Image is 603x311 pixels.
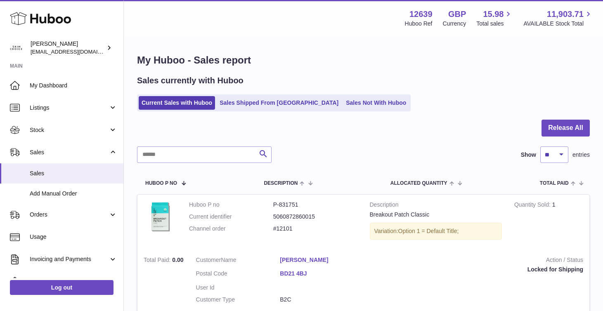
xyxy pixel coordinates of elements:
span: 0.00 [172,257,183,263]
div: Currency [443,20,466,28]
span: Sales [30,170,117,177]
dt: Customer Type [196,296,280,304]
span: Listings [30,104,109,112]
span: Total paid [540,181,569,186]
strong: Description [370,201,502,211]
button: Release All [542,120,590,137]
h1: My Huboo - Sales report [137,54,590,67]
h2: Sales currently with Huboo [137,75,244,86]
span: Add Manual Order [30,190,117,198]
span: Cases [30,278,117,285]
span: 11,903.71 [547,9,584,20]
div: Locked for Shipping [376,266,583,273]
span: My Dashboard [30,82,117,90]
span: Total sales [476,20,513,28]
span: Invoicing and Payments [30,255,109,263]
span: [EMAIL_ADDRESS][DOMAIN_NAME] [31,48,121,55]
dt: Channel order [189,225,273,233]
a: Sales Not With Huboo [343,96,409,110]
div: Huboo Ref [405,20,433,28]
span: Usage [30,233,117,241]
span: Sales [30,148,109,156]
dt: Current identifier [189,213,273,221]
div: [PERSON_NAME] [31,40,105,56]
dd: 5060872860015 [273,213,357,221]
a: Current Sales with Huboo [139,96,215,110]
dt: Name [196,256,280,266]
dt: Postal Code [196,270,280,280]
a: Sales Shipped From [GEOGRAPHIC_DATA] [217,96,341,110]
div: Breakout Patch Classic [370,211,502,219]
a: Log out [10,280,114,295]
span: entries [572,151,590,159]
dt: Huboo P no [189,201,273,209]
dd: B2C [280,296,364,304]
div: Variation: [370,223,502,240]
a: [PERSON_NAME] [280,256,364,264]
span: AVAILABLE Stock Total [523,20,593,28]
a: 11,903.71 AVAILABLE Stock Total [523,9,593,28]
strong: Action / Status [376,256,583,266]
strong: GBP [448,9,466,20]
a: 15.98 Total sales [476,9,513,28]
span: Huboo P no [145,181,177,186]
img: admin@skinchoice.com [10,42,22,54]
td: 1 [508,195,589,250]
span: Orders [30,211,109,219]
dd: #12101 [273,225,357,233]
strong: Quantity Sold [514,201,552,210]
dt: User Id [196,284,280,292]
strong: Total Paid [144,257,172,265]
span: Option 1 = Default Title; [398,228,459,234]
span: Customer [196,257,221,263]
strong: 12639 [409,9,433,20]
dd: P-831751 [273,201,357,209]
span: 15.98 [483,9,504,20]
span: Stock [30,126,109,134]
img: 126391698654679.jpg [144,201,177,234]
span: ALLOCATED Quantity [390,181,447,186]
a: BD21 4BJ [280,270,364,278]
label: Show [521,151,536,159]
span: Description [264,181,298,186]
